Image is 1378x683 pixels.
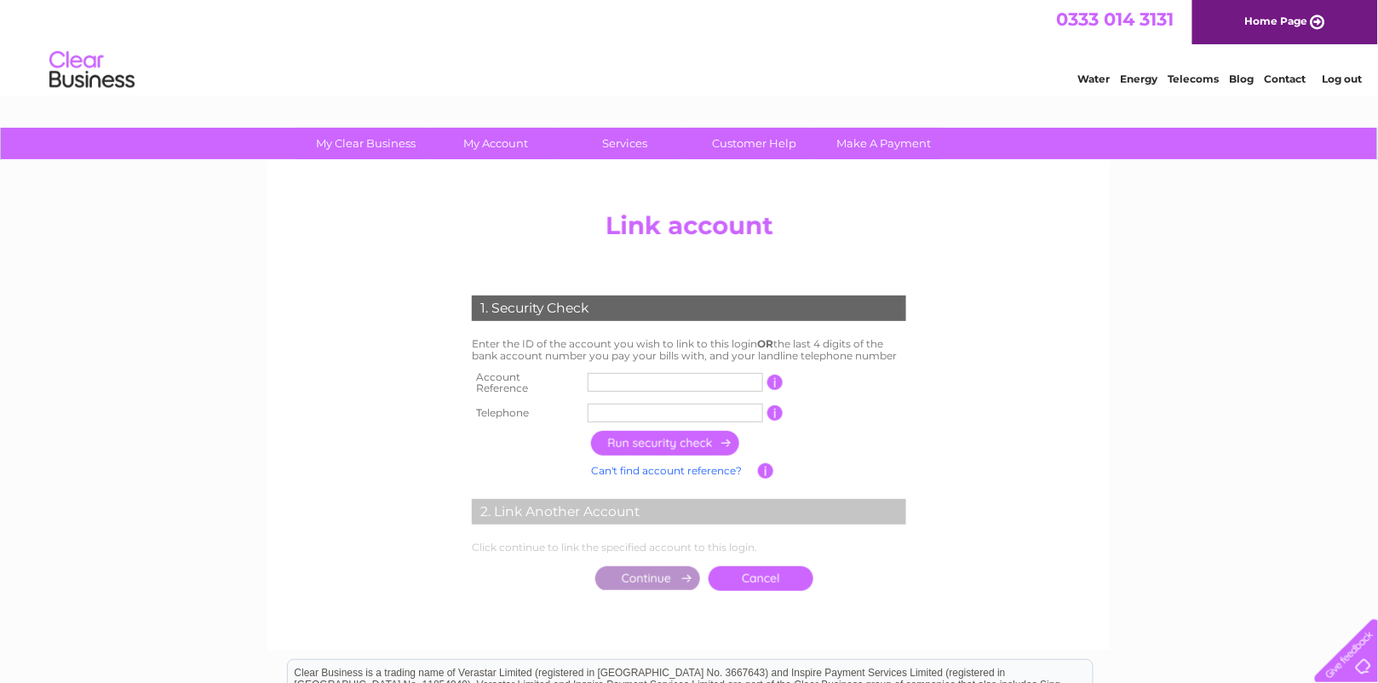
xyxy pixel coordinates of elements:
[709,566,813,591] a: Cancel
[468,334,910,366] td: Enter the ID of the account you wish to link to this login the last 4 digits of the bank account ...
[1230,72,1255,85] a: Blog
[468,366,583,400] th: Account Reference
[1057,9,1174,30] a: 0333 014 3131
[472,296,906,321] div: 1. Security Check
[767,375,784,390] input: Information
[758,463,774,479] input: Information
[468,537,910,558] td: Click continue to link the specified account to this login.
[1265,72,1306,85] a: Contact
[288,9,1093,83] div: Clear Business is a trading name of Verastar Limited (registered in [GEOGRAPHIC_DATA] No. 3667643...
[472,499,906,525] div: 2. Link Another Account
[426,128,566,159] a: My Account
[296,128,437,159] a: My Clear Business
[1121,72,1158,85] a: Energy
[1322,72,1362,85] a: Log out
[49,44,135,96] img: logo.png
[814,128,955,159] a: Make A Payment
[595,566,700,590] input: Submit
[591,464,742,477] a: Can't find account reference?
[767,405,784,421] input: Information
[1078,72,1111,85] a: Water
[1168,72,1220,85] a: Telecoms
[757,337,773,350] b: OR
[685,128,825,159] a: Customer Help
[468,399,583,427] th: Telephone
[555,128,696,159] a: Services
